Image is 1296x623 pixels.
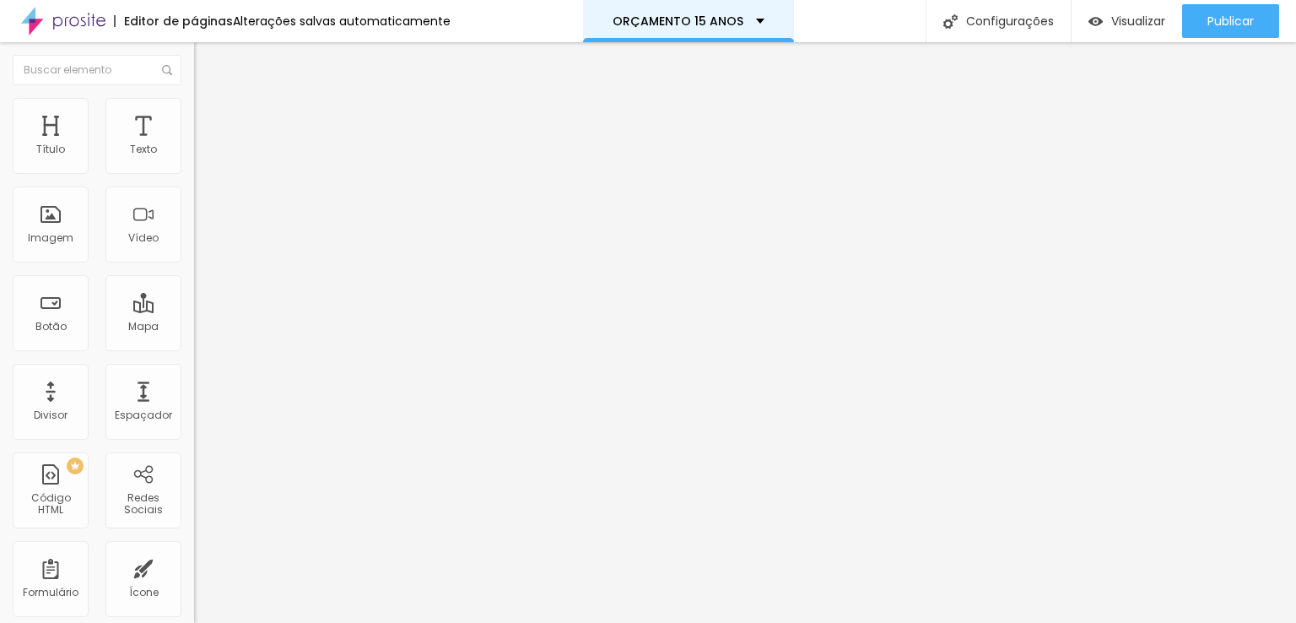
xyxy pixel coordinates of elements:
div: Formulário [23,587,78,599]
button: Visualizar [1072,4,1182,38]
p: ORÇAMENTO 15 ANOS [613,15,743,27]
div: Redes Sociais [110,492,176,517]
img: Icone [162,65,172,75]
div: Imagem [28,232,73,244]
iframe: Editor [194,42,1296,623]
input: Buscar elemento [13,55,181,85]
div: Alterações salvas automaticamente [233,15,451,27]
span: Publicar [1207,14,1254,28]
img: Icone [943,14,958,29]
div: Editor de páginas [114,15,233,27]
div: Texto [130,144,157,155]
div: Divisor [34,409,67,421]
div: Código HTML [17,492,84,517]
div: Título [36,144,65,155]
div: Botão [35,321,67,333]
div: Mapa [128,321,159,333]
span: Visualizar [1111,14,1165,28]
div: Ícone [129,587,159,599]
div: Vídeo [128,232,159,244]
div: Espaçador [115,409,172,421]
img: view-1.svg [1088,14,1103,29]
button: Publicar [1182,4,1279,38]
